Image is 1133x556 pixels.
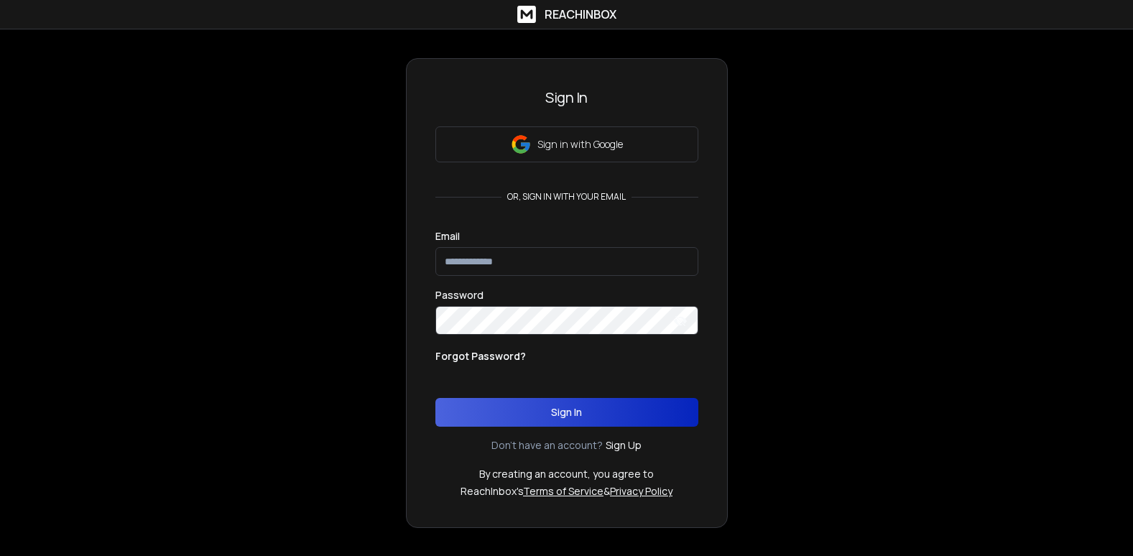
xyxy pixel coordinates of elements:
[435,349,526,363] p: Forgot Password?
[517,6,616,23] a: ReachInbox
[435,231,460,241] label: Email
[435,290,484,300] label: Password
[537,137,623,152] p: Sign in with Google
[491,438,603,453] p: Don't have an account?
[435,126,698,162] button: Sign in with Google
[523,484,604,498] a: Terms of Service
[461,484,672,499] p: ReachInbox's &
[435,398,698,427] button: Sign In
[479,467,654,481] p: By creating an account, you agree to
[435,88,698,108] h3: Sign In
[606,438,642,453] a: Sign Up
[545,6,616,23] h1: ReachInbox
[501,191,632,203] p: or, sign in with your email
[610,484,672,498] a: Privacy Policy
